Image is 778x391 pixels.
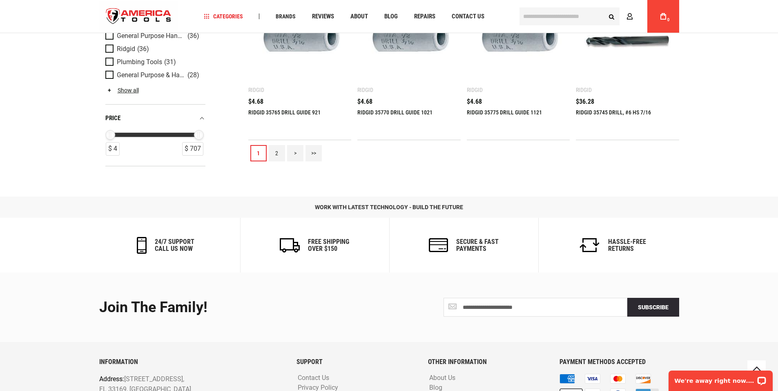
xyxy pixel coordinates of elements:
span: (31) [164,58,176,65]
h6: secure & fast payments [456,238,499,252]
a: RIDGID 35765 DRILL GUIDE 921 [248,109,321,116]
span: General Purpose Hand Tools [117,32,185,40]
a: Categories [200,11,247,22]
div: Product Filters [105,4,205,166]
h6: SUPPORT [296,358,416,366]
span: Repairs [414,13,435,20]
span: General Purpose & Hand Tools [117,71,185,79]
div: Ridgid [357,87,373,93]
a: store logo [99,1,178,32]
h6: 24/7 support call us now [155,238,194,252]
span: $4.68 [248,98,263,105]
div: Join the Family! [99,299,383,316]
div: Ridgid [467,87,483,93]
div: Ridgid [248,87,264,93]
a: Contact Us [448,11,488,22]
div: Ridgid [576,87,592,93]
div: price [105,113,205,124]
h6: Hassle-Free Returns [608,238,646,252]
span: Subscribe [638,304,669,311]
h6: PAYMENT METHODS ACCEPTED [560,358,679,366]
button: Subscribe [627,298,679,317]
a: General Purpose Hand Tools (36) [105,31,203,40]
span: 0 [667,18,670,22]
span: $4.68 [357,98,372,105]
a: RIDGID 35745 DRILL, #6 HS 7/16 [576,109,651,116]
a: Contact Us [296,374,331,382]
span: $4.68 [467,98,482,105]
a: Ridgid (36) [105,45,203,54]
span: Contact Us [452,13,484,20]
a: Plumbing Tools (31) [105,58,203,67]
span: (36) [137,45,149,52]
span: Categories [204,13,243,19]
span: $36.28 [576,98,594,105]
a: Repairs [410,11,439,22]
div: $ 707 [182,142,203,156]
img: America Tools [99,1,178,32]
h6: INFORMATION [99,358,284,366]
span: (28) [187,71,199,78]
a: RIDGID 35775 DRILL GUIDE 1121 [467,109,542,116]
span: Brands [276,13,296,19]
span: About [350,13,368,20]
a: Reviews [308,11,338,22]
a: 1 [250,145,267,161]
a: > [287,145,303,161]
span: Ridgid [117,45,135,53]
span: Address: [99,375,124,383]
iframe: LiveChat chat widget [663,365,778,391]
a: General Purpose & Hand Tools (28) [105,71,203,80]
a: 2 [269,145,285,161]
a: Blog [381,11,401,22]
a: Show all [105,87,139,94]
span: Plumbing Tools [117,58,162,66]
button: Search [604,9,620,24]
a: RIDGID 35770 DRILL GUIDE 1021 [357,109,432,116]
h6: OTHER INFORMATION [428,358,547,366]
span: (36) [187,32,199,39]
span: Blog [384,13,398,20]
span: Reviews [312,13,334,20]
h6: Free Shipping Over $150 [308,238,349,252]
div: $ 4 [106,142,120,156]
a: About [347,11,372,22]
a: About Us [427,374,457,382]
a: >> [305,145,322,161]
a: Brands [272,11,299,22]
